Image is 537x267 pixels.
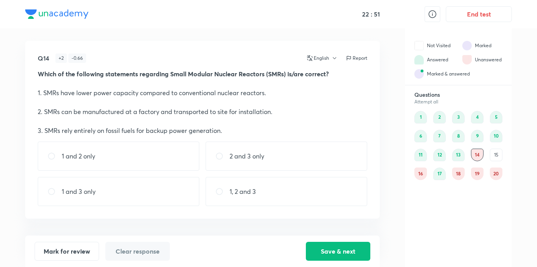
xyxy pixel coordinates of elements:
div: 2 [433,111,446,123]
p: 1 and 2 only [62,151,95,161]
div: 13 [452,149,465,161]
div: 16 [414,168,427,180]
div: 20 [490,168,502,180]
div: 7 [433,130,446,142]
p: 1 and 3 only [62,187,96,196]
button: Save & next [306,242,370,261]
div: 19 [471,168,484,180]
p: 2 and 3 only [230,151,264,161]
p: Report [353,55,367,62]
div: 1 [414,111,427,123]
h5: 51 [372,10,380,18]
div: Not Visited [427,42,451,49]
img: attempt state [414,69,424,79]
div: 4 [471,111,484,123]
p: 3. SMRs rely entirely on fossil fuels for backup power generation. [38,126,367,135]
div: 9 [471,130,484,142]
div: 3 [452,111,465,123]
h5: Q14 [38,53,49,63]
h6: Questions [414,91,502,98]
button: Mark for review [35,242,99,261]
button: Clear response [105,242,170,261]
img: attempt state [462,55,472,64]
div: 14 [471,149,484,161]
div: Marked & answered [427,70,470,77]
img: attempt state [462,41,472,50]
button: End test [446,6,512,22]
p: 1, 2 and 3 [230,187,256,196]
div: Answered [427,56,448,63]
div: 17 [433,168,446,180]
img: report icon [346,55,352,61]
div: Marked [475,42,491,49]
div: 8 [452,130,465,142]
div: Attempt all [414,99,502,105]
div: 5 [490,111,502,123]
div: - 0.66 [68,53,86,63]
p: 1. SMRs have lower power capacity compared to conventional nuclear reactors. [38,88,367,98]
div: 12 [433,149,446,161]
div: 11 [414,149,427,161]
h5: 22 : [360,10,372,18]
img: attempt state [414,55,424,64]
img: attempt state [414,41,424,50]
strong: Which of the following statements regarding Small Modular Nuclear Reactors (SMRs) is/are correct? [38,70,329,78]
p: 2. SMRs can be manufactured at a factory and transported to site for installation. [38,107,367,116]
div: 10 [490,130,502,142]
div: Unanswered [475,56,502,63]
div: 18 [452,168,465,180]
button: English [304,55,338,62]
div: + 2 [55,53,67,63]
div: 15 [490,149,502,161]
div: 6 [414,130,427,142]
